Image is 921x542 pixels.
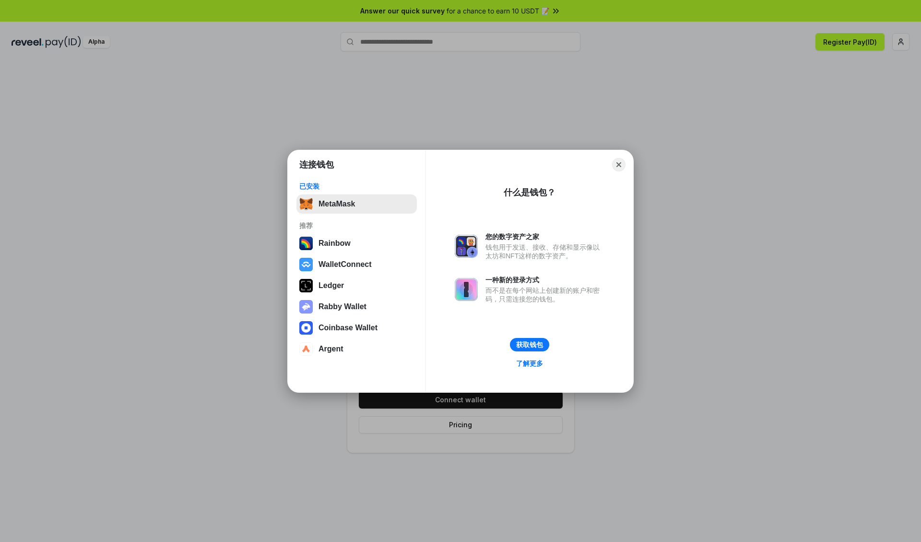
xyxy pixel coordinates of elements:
[296,234,417,253] button: Rainbow
[319,239,351,248] div: Rainbow
[296,255,417,274] button: WalletConnect
[504,187,555,198] div: 什么是钱包？
[510,338,549,351] button: 获取钱包
[455,235,478,258] img: svg+xml,%3Csvg%20xmlns%3D%22http%3A%2F%2Fwww.w3.org%2F2000%2Fsvg%22%20fill%3D%22none%22%20viewBox...
[299,342,313,356] img: svg+xml,%3Csvg%20width%3D%2228%22%20height%3D%2228%22%20viewBox%3D%220%200%2028%2028%22%20fill%3D...
[296,276,417,295] button: Ledger
[485,276,604,284] div: 一种新的登录方式
[516,340,543,349] div: 获取钱包
[319,324,378,332] div: Coinbase Wallet
[296,194,417,214] button: MetaMask
[299,279,313,292] img: svg+xml,%3Csvg%20xmlns%3D%22http%3A%2F%2Fwww.w3.org%2F2000%2Fsvg%22%20width%3D%2228%22%20height%3...
[319,281,344,290] div: Ledger
[485,286,604,303] div: 而不是在每个网站上创建新的账户和密码，只需连接您的钱包。
[319,200,355,208] div: MetaMask
[299,258,313,271] img: svg+xml,%3Csvg%20width%3D%2228%22%20height%3D%2228%22%20viewBox%3D%220%200%2028%2028%22%20fill%3D...
[319,345,343,353] div: Argent
[296,339,417,359] button: Argent
[299,221,414,230] div: 推荐
[299,300,313,313] img: svg+xml,%3Csvg%20xmlns%3D%22http%3A%2F%2Fwww.w3.org%2F2000%2Fsvg%22%20fill%3D%22none%22%20viewBox...
[299,159,334,170] h1: 连接钱包
[485,232,604,241] div: 您的数字资产之家
[516,359,543,368] div: 了解更多
[296,297,417,316] button: Rabby Wallet
[319,260,372,269] div: WalletConnect
[510,357,549,370] a: 了解更多
[296,318,417,337] button: Coinbase Wallet
[319,302,366,311] div: Rabby Wallet
[455,278,478,301] img: svg+xml,%3Csvg%20xmlns%3D%22http%3A%2F%2Fwww.w3.org%2F2000%2Fsvg%22%20fill%3D%22none%22%20viewBox...
[299,182,414,191] div: 已安装
[485,243,604,260] div: 钱包用于发送、接收、存储和显示像以太坊和NFT这样的数字资产。
[299,321,313,335] img: svg+xml,%3Csvg%20width%3D%2228%22%20height%3D%2228%22%20viewBox%3D%220%200%2028%2028%22%20fill%3D...
[299,237,313,250] img: svg+xml,%3Csvg%20width%3D%22120%22%20height%3D%22120%22%20viewBox%3D%220%200%20120%20120%22%20fil...
[299,197,313,211] img: svg+xml,%3Csvg%20fill%3D%22none%22%20height%3D%2233%22%20viewBox%3D%220%200%2035%2033%22%20width%...
[612,158,626,171] button: Close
